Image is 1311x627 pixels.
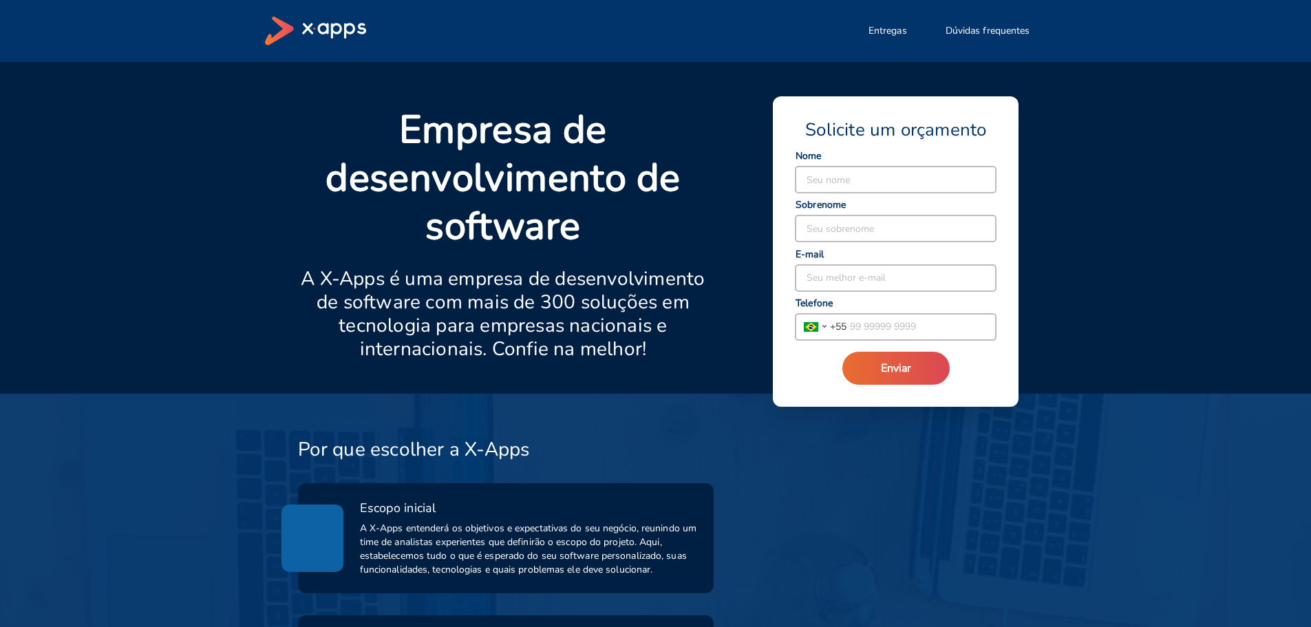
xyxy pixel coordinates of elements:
span: Entregas [868,24,907,38]
span: A X-Apps entenderá os objetivos e expectativas do seu negócio, reunindo um time de analistas expe... [360,522,698,577]
p: Empresa de desenvolvimento de software [298,106,709,251]
span: Enviar [881,361,911,376]
p: A X-Apps é uma empresa de desenvolvimento de software com mais de 300 soluções em tecnologia para... [298,267,709,361]
input: Seu melhor e-mail [796,265,996,291]
h3: Por que escolher a X-Apps [298,438,530,461]
button: Entregas [852,17,924,45]
input: Seu nome [796,167,996,193]
button: Enviar [842,352,950,385]
span: Dúvidas frequentes [946,24,1030,38]
span: Escopo inicial [360,500,436,516]
input: 99 99999 9999 [846,314,996,340]
button: Dúvidas frequentes [929,17,1047,45]
span: Solicite um orçamento [805,118,986,142]
span: + 55 [830,319,846,334]
input: Seu sobrenome [796,215,996,242]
